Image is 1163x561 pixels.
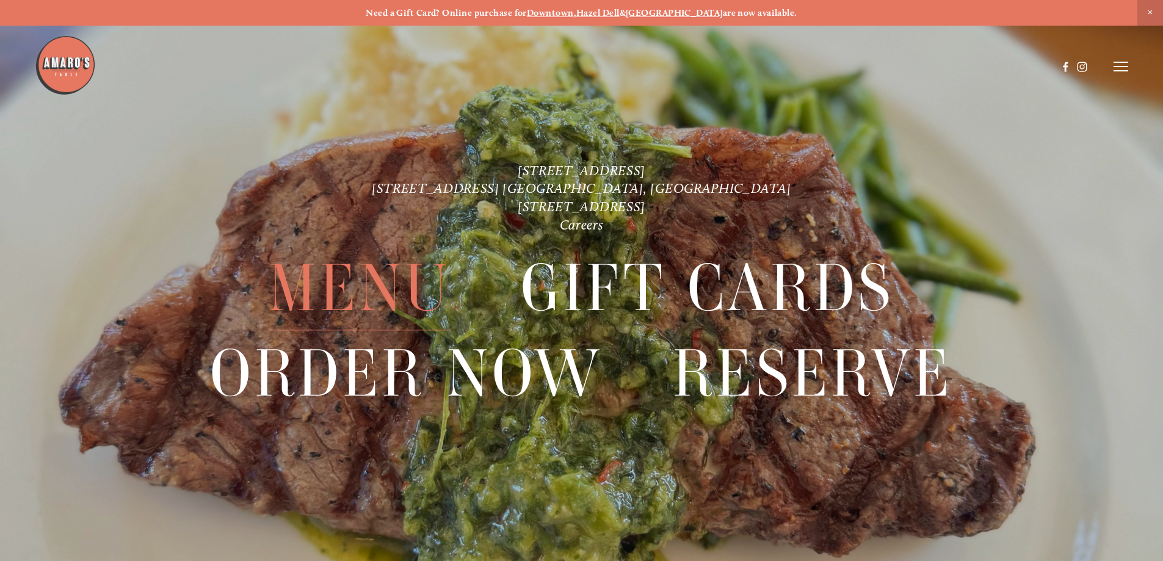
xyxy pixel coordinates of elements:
[518,198,645,215] a: [STREET_ADDRESS]
[35,35,96,96] img: Amaro's Table
[269,247,451,330] a: Menu
[673,331,953,415] a: Reserve
[574,7,576,18] strong: ,
[576,7,620,18] a: Hazel Dell
[210,331,603,416] span: Order Now
[723,7,797,18] strong: are now available.
[620,7,626,18] strong: &
[372,180,791,197] a: [STREET_ADDRESS] [GEOGRAPHIC_DATA], [GEOGRAPHIC_DATA]
[210,331,603,415] a: Order Now
[366,7,527,18] strong: Need a Gift Card? Online purchase for
[673,331,953,416] span: Reserve
[518,162,645,179] a: [STREET_ADDRESS]
[521,247,894,330] a: Gift Cards
[626,7,723,18] a: [GEOGRAPHIC_DATA]
[269,247,451,331] span: Menu
[527,7,574,18] a: Downtown
[521,247,894,331] span: Gift Cards
[560,217,604,233] a: Careers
